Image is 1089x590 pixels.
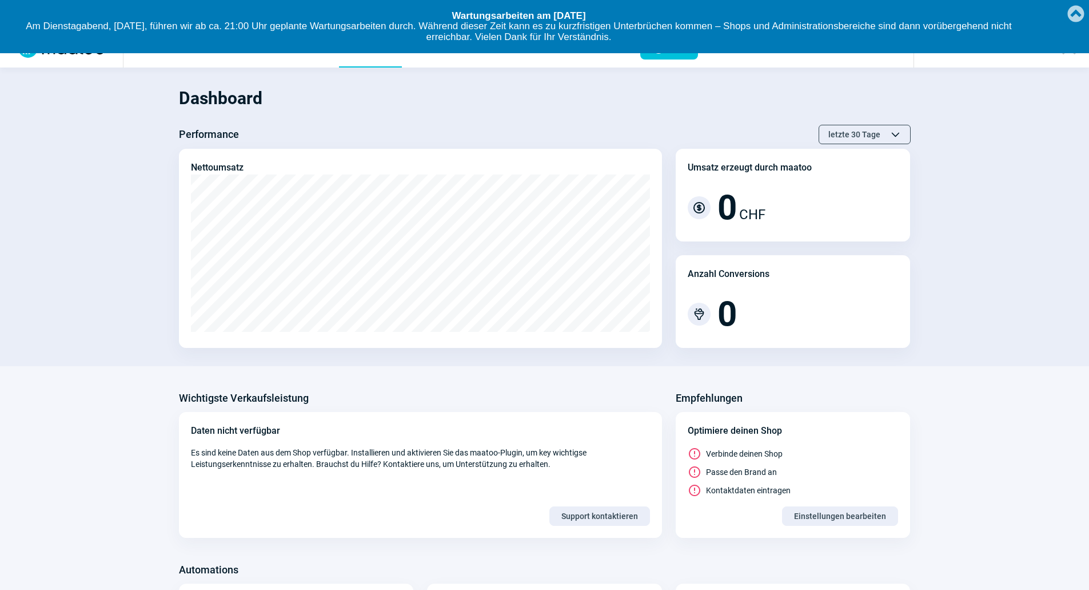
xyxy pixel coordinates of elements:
h3: Empfehlungen [676,389,743,407]
span: Passe den Brand an [706,466,777,478]
span: CHF [739,204,765,225]
span: Einstellungen bearbeiten [794,507,886,525]
h3: Performance [179,125,239,144]
strong: Wartungsarbeiten am [DATE] [452,10,585,21]
span: Support kontaktieren [561,507,638,525]
button: Support kontaktieren [549,506,650,526]
span: Es sind keine Daten aus dem Shop verfügbar. Installieren und aktivieren Sie das maatoo-Plugin, um... [191,447,650,470]
span: 0 [717,297,737,331]
div: Nettoumsatz [191,161,244,175]
span: Verbinde deinen Shop [706,448,783,460]
h1: Dashboard [179,79,911,118]
span: 0 [717,191,737,225]
span: Kontaktdaten eintragen [706,485,791,496]
button: Einstellungen bearbeiten [782,506,898,526]
div: Anzahl Conversions [688,267,769,281]
span: Am Dienstagabend, [DATE], führen wir ab ca. 21:00 Uhr geplante Wartungsarbeiten durch. Während di... [26,21,1012,42]
h3: Wichtigste Verkaufsleistung [179,389,309,407]
div: Umsatz erzeugt durch maatoo [688,161,812,175]
div: Optimiere deinen Shop [688,424,899,438]
span: letzte 30 Tage [828,125,880,144]
h3: Automations [179,561,238,579]
div: Daten nicht verfügbar [191,424,650,438]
